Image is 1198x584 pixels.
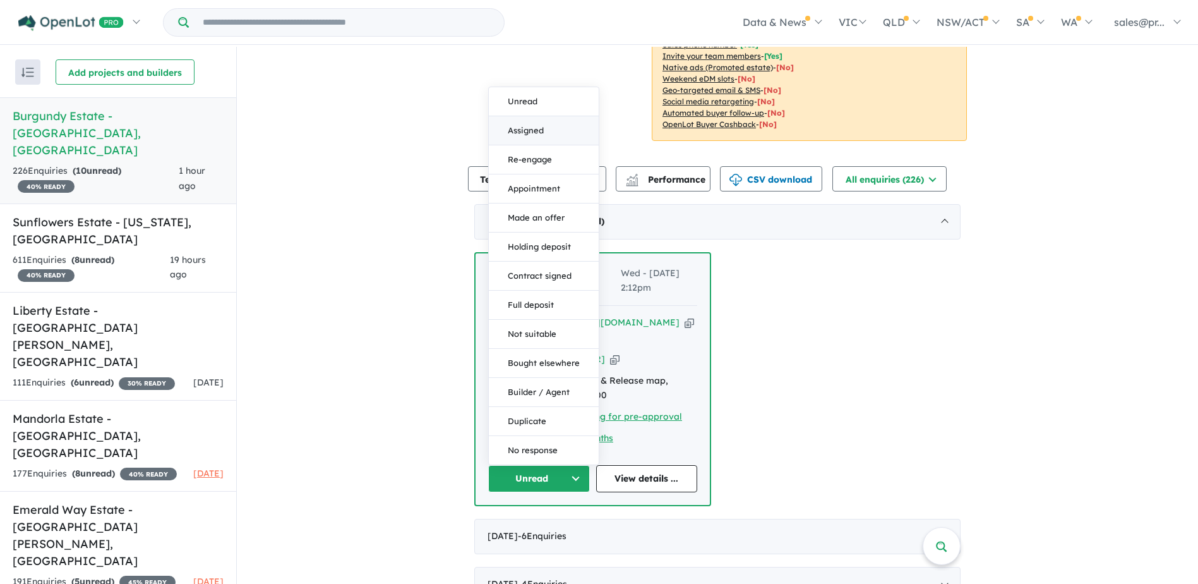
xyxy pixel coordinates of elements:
span: Wed - [DATE] 2:12pm [621,266,698,296]
div: 177 Enquir ies [13,466,177,482]
button: Holding deposit [489,233,599,262]
span: 30 % READY [119,377,175,390]
u: Weekend eDM slots [662,74,734,83]
span: [No] [776,63,794,72]
span: [DATE] [193,377,224,388]
img: bar-chart.svg [626,178,638,186]
span: [No] [738,74,755,83]
strong: ( unread) [71,254,114,265]
strong: ( unread) [71,377,114,388]
span: 40 % READY [18,269,75,282]
u: Geo-targeted email & SMS [662,85,760,95]
button: Unread [488,465,590,492]
img: line-chart.svg [626,174,638,181]
button: Re-engage [489,145,599,174]
span: 1 hour ago [179,165,205,192]
u: Native ads (Promoted estate) [662,63,773,72]
h5: Liberty Estate - [GEOGRAPHIC_DATA][PERSON_NAME] , [GEOGRAPHIC_DATA] [13,302,224,370]
button: Assigned [489,116,599,145]
button: Duplicate [489,407,599,436]
button: Team member settings (9) [468,166,606,192]
button: Copy [610,353,620,366]
button: CSV download [720,166,822,192]
span: [DATE] [193,468,224,479]
div: Unread [488,87,599,465]
span: [No] [764,85,781,95]
span: sales@pr... [1114,16,1165,28]
button: Appointment [489,174,599,204]
span: 19 hours ago [170,254,206,281]
span: - 6 Enquir ies [518,530,566,542]
div: 111 Enquir ies [13,375,175,391]
a: Looking for pre-approval [571,411,682,422]
h5: Emerald Way Estate - [GEOGRAPHIC_DATA][PERSON_NAME] , [GEOGRAPHIC_DATA] [13,501,224,569]
img: Openlot PRO Logo White [18,15,124,31]
button: Performance [616,166,710,192]
span: [No] [759,119,777,129]
u: Social media retargeting [662,97,754,106]
span: Performance [628,174,705,185]
u: Sales phone number [662,40,737,49]
button: No response [489,436,599,465]
u: Invite your team members [662,51,761,61]
span: [No] [757,97,775,106]
span: [ Yes ] [740,40,758,49]
button: Unread [489,87,599,116]
u: Automated buyer follow-up [662,108,764,118]
button: Add projects and builders [56,59,195,85]
button: Contract signed [489,262,599,291]
h5: Sunflowers Estate - [US_STATE] , [GEOGRAPHIC_DATA] [13,214,224,248]
button: Not suitable [489,320,599,349]
button: Builder / Agent [489,378,599,407]
div: 611 Enquir ies [13,253,170,283]
strong: ( unread) [73,165,121,176]
input: Try estate name, suburb, builder or developer [191,9,501,36]
u: OpenLot Buyer Cashback [662,119,756,129]
h5: Mandorla Estate - [GEOGRAPHIC_DATA] , [GEOGRAPHIC_DATA] [13,410,224,461]
span: [ Yes ] [764,51,782,61]
span: [No] [767,108,785,118]
span: 8 [75,254,80,265]
span: 6 [74,377,79,388]
div: 226 Enquir ies [13,164,179,194]
strong: ( unread) [72,468,115,479]
button: Made an offer [489,204,599,233]
div: [DATE] [474,204,961,240]
h5: Burgundy Estate - [GEOGRAPHIC_DATA] , [GEOGRAPHIC_DATA] [13,107,224,159]
button: Bought elsewhere [489,349,599,378]
a: View details ... [596,465,698,492]
span: 8 [75,468,80,479]
span: 40 % READY [120,468,177,480]
span: 10 [76,165,87,176]
button: Copy [685,316,694,329]
div: [DATE] [474,519,961,554]
button: All enquiries (226) [832,166,947,192]
span: 40 % READY [18,180,75,193]
img: download icon [729,174,742,186]
img: sort.svg [21,68,34,77]
button: Full deposit [489,291,599,320]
